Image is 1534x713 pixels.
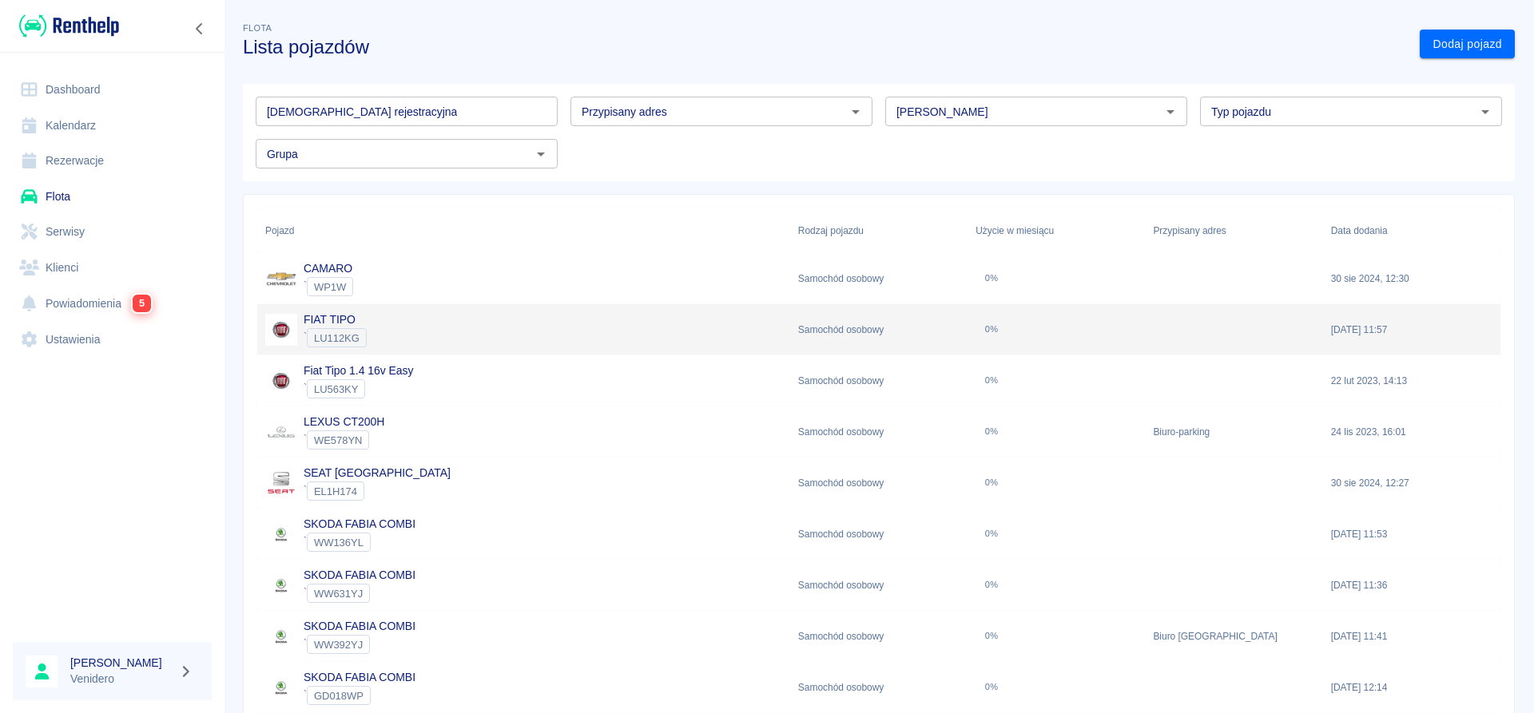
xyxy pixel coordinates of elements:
div: ` [304,686,415,705]
h6: [PERSON_NAME] [70,655,173,671]
div: Rodzaj pojazdu [790,208,968,253]
span: WW631YJ [308,588,369,600]
span: WP1W [308,281,352,293]
div: [DATE] 11:36 [1323,560,1500,611]
div: Pojazd [265,208,294,253]
div: 0% [985,631,999,641]
div: Biuro-parking [1145,406,1322,458]
a: Flota [13,179,212,215]
div: ` [304,430,384,450]
div: 22 lut 2023, 14:13 [1323,355,1500,406]
a: SKODA FABIA COMBI [304,517,415,530]
a: Serwisy [13,214,212,250]
div: Samochód osobowy [790,458,968,509]
div: 0% [985,273,999,283]
img: Image [265,620,297,652]
h3: Lista pojazdów [243,36,1407,58]
div: Użycie w miesiącu [968,208,1145,253]
div: Rodzaj pojazdu [798,208,864,253]
button: Otwórz [844,101,867,123]
a: Rezerwacje [13,143,212,179]
span: WW392YJ [308,639,369,651]
a: SKODA FABIA COMBI [304,671,415,683]
div: Data dodania [1323,208,1500,253]
a: SKODA FABIA COMBI [304,620,415,632]
span: GD018WP [308,690,370,702]
div: ` [304,277,353,296]
a: Kalendarz [13,108,212,144]
a: Powiadomienia5 [13,285,212,322]
div: Data dodania [1331,208,1388,253]
span: LU112KG [308,332,366,344]
div: 0% [985,682,999,692]
div: [DATE] 12:14 [1323,662,1500,713]
img: Image [265,671,297,703]
img: Image [265,569,297,601]
div: Użycie w miesiącu [976,208,1054,253]
a: CAMARO [304,262,352,275]
a: Klienci [13,250,212,286]
img: Image [265,365,297,397]
div: 0% [985,375,999,386]
span: LU563KY [308,383,364,395]
div: Samochód osobowy [790,662,968,713]
div: [DATE] 11:57 [1323,304,1500,355]
div: Przypisany adres [1153,208,1226,253]
div: ` [304,481,451,501]
div: 30 sie 2024, 12:27 [1323,458,1500,509]
div: ` [304,328,367,347]
div: Samochód osobowy [790,611,968,662]
div: [DATE] 11:41 [1323,611,1500,662]
div: Biuro [GEOGRAPHIC_DATA] [1145,611,1322,662]
img: Renthelp logo [19,13,119,39]
div: [DATE] 11:53 [1323,509,1500,560]
div: 0% [985,324,999,335]
div: ` [304,379,413,398]
div: Samochód osobowy [790,304,968,355]
img: Image [265,314,297,346]
a: FIAT TIPO [304,313,356,326]
div: Samochód osobowy [790,406,968,458]
div: 0% [985,580,999,590]
span: EL1H174 [308,485,364,497]
span: Flota [243,23,272,33]
div: Samochód osobowy [790,253,968,304]
a: Dodaj pojazd [1420,30,1515,59]
img: Image [265,518,297,550]
div: Pojazd [257,208,790,253]
button: Otwórz [1159,101,1182,123]
p: Venidero [70,671,173,687]
div: Samochód osobowy [790,355,968,406]
button: Otwórz [530,143,552,165]
a: Dashboard [13,72,212,108]
div: 24 lis 2023, 16:01 [1323,406,1500,458]
img: Image [265,467,297,499]
div: 0% [985,529,999,539]
span: WE578YN [308,434,368,446]
div: 30 sie 2024, 12:30 [1323,253,1500,304]
a: Renthelp logo [13,13,119,39]
div: 0% [985,477,999,488]
span: 5 [133,295,151,312]
img: Image [265,416,297,448]
button: Zwiń nawigację [188,18,212,39]
a: LEXUS CT200H [304,415,384,428]
div: 0% [985,426,999,437]
div: ` [304,635,415,654]
a: SKODA FABIA COMBI [304,568,415,581]
button: Otwórz [1474,101,1496,123]
div: Samochód osobowy [790,560,968,611]
div: Samochód osobowy [790,509,968,560]
a: Ustawienia [13,322,212,358]
div: ` [304,584,415,603]
span: WW136YL [308,537,370,549]
a: SEAT [GEOGRAPHIC_DATA] [304,466,451,479]
img: Image [265,263,297,295]
div: ` [304,533,415,552]
div: Przypisany adres [1145,208,1322,253]
a: Fiat Tipo 1.4 16v Easy [304,364,413,377]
